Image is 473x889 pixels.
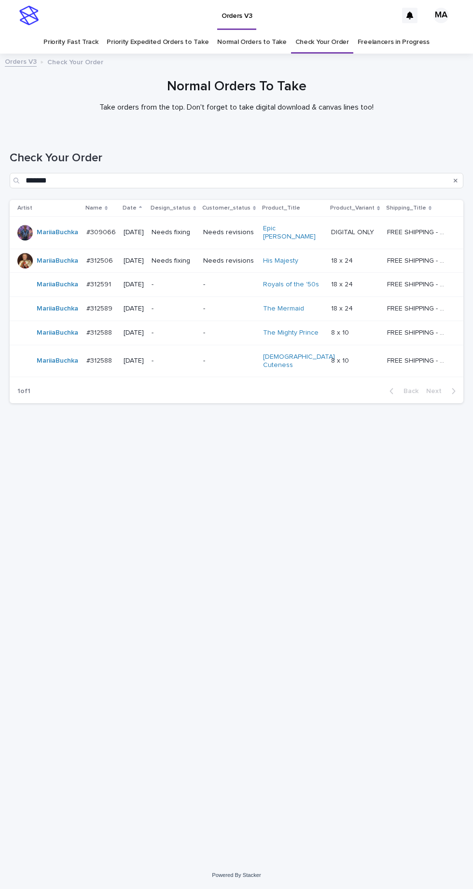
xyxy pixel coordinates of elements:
p: #309066 [86,226,118,237]
p: [DATE] [124,257,144,265]
p: [DATE] [124,357,144,365]
p: FREE SHIPPING - preview in 1-2 business days, after your approval delivery will take 5-10 b.d. [387,279,449,289]
p: [DATE] [124,281,144,289]
p: 8 x 10 [331,355,351,365]
p: DIGITAL ONLY [331,226,376,237]
tr: MariiaBuchka #312588#312588 [DATE]--The Mighty Prince 8 x 108 x 10 FREE SHIPPING - preview in 1-2... [10,321,463,345]
p: Needs fixing [152,228,195,237]
p: #312588 [86,327,114,337]
p: 8 x 10 [331,327,351,337]
p: 1 of 1 [10,380,38,403]
p: FREE SHIPPING - preview in 1-2 business days, after your approval delivery will take 5-10 b.d. [387,303,449,313]
p: Product_Variant [330,203,375,213]
p: - [203,305,255,313]
p: Design_status [151,203,191,213]
p: Date [123,203,137,213]
a: Powered By Stacker [212,872,261,878]
a: Freelancers in Progress [358,31,430,54]
a: Priority Expedited Orders to Take [107,31,209,54]
p: Shipping_Title [386,203,426,213]
p: Artist [17,203,32,213]
tr: MariiaBuchka #312591#312591 [DATE]--Royals of the '50s 18 x 2418 x 24 FREE SHIPPING - preview in ... [10,273,463,297]
p: Needs fixing [152,257,195,265]
p: - [203,281,255,289]
a: MariiaBuchka [37,257,78,265]
a: MariiaBuchka [37,357,78,365]
p: Check Your Order [47,56,103,67]
p: Name [85,203,102,213]
a: His Majesty [263,257,298,265]
h1: Check Your Order [10,151,463,165]
a: MariiaBuchka [37,305,78,313]
a: [DEMOGRAPHIC_DATA] Cuteness [263,353,335,369]
a: The Mermaid [263,305,304,313]
img: stacker-logo-s-only.png [19,6,39,25]
a: Royals of the '50s [263,281,319,289]
p: - [203,357,255,365]
a: Orders V3 [5,56,37,67]
span: Back [398,388,418,395]
h1: Normal Orders To Take [10,79,463,95]
button: Next [422,387,463,395]
p: [DATE] [124,228,144,237]
p: - [152,357,195,365]
button: Back [382,387,422,395]
a: MariiaBuchka [37,228,78,237]
p: - [203,329,255,337]
p: #312588 [86,355,114,365]
a: Normal Orders to Take [217,31,287,54]
p: Take orders from the top. Don't forget to take digital download & canvas lines too! [43,103,430,112]
p: - [152,281,195,289]
p: Needs revisions [203,228,255,237]
p: #312591 [86,279,113,289]
p: 18 x 24 [331,255,355,265]
input: Search [10,173,463,188]
a: The Mighty Prince [263,329,319,337]
a: Priority Fast Track [43,31,98,54]
p: #312589 [86,303,114,313]
p: [DATE] [124,329,144,337]
p: #312506 [86,255,115,265]
p: 18 x 24 [331,303,355,313]
tr: MariiaBuchka #309066#309066 [DATE]Needs fixingNeeds revisionsEpic [PERSON_NAME] DIGITAL ONLYDIGIT... [10,216,463,249]
tr: MariiaBuchka #312506#312506 [DATE]Needs fixingNeeds revisionsHis Majesty 18 x 2418 x 24 FREE SHIP... [10,249,463,273]
tr: MariiaBuchka #312588#312588 [DATE]--[DEMOGRAPHIC_DATA] Cuteness 8 x 108 x 10 FREE SHIPPING - prev... [10,345,463,377]
tr: MariiaBuchka #312589#312589 [DATE]--The Mermaid 18 x 2418 x 24 FREE SHIPPING - preview in 1-2 bus... [10,297,463,321]
p: [DATE] [124,305,144,313]
p: FREE SHIPPING - preview in 1-2 business days, after your approval delivery will take 5-10 b.d. [387,355,449,365]
span: Next [426,388,447,395]
a: MariiaBuchka [37,329,78,337]
p: Needs revisions [203,257,255,265]
a: MariiaBuchka [37,281,78,289]
p: FREE SHIPPING - preview in 1-2 business days, after your approval delivery will take 5-10 b.d. [387,255,449,265]
div: MA [433,8,449,23]
a: Check Your Order [295,31,349,54]
p: Customer_status [202,203,250,213]
a: Epic [PERSON_NAME] [263,225,323,241]
p: Product_Title [262,203,300,213]
p: - [152,305,195,313]
p: - [152,329,195,337]
p: FREE SHIPPING - preview in 1-2 business days, after your approval delivery will take 5-10 b.d. [387,327,449,337]
p: FREE SHIPPING - preview in 1-2 business days, after your approval delivery will take 5-10 b.d., l... [387,226,449,237]
p: 18 x 24 [331,279,355,289]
